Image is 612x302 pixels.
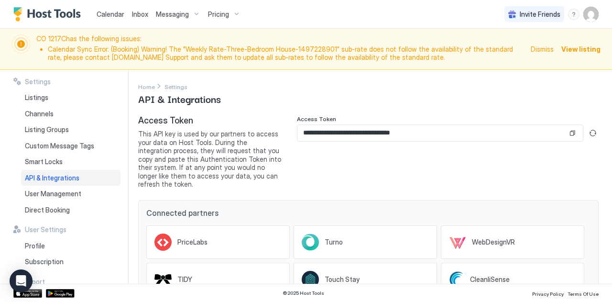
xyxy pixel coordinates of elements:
[441,225,584,259] a: WebDesignVR
[297,125,568,141] input: Input Field
[472,238,515,246] span: WebDesignVR
[568,9,579,20] div: menu
[532,291,564,297] span: Privacy Policy
[568,288,599,298] a: Terms Of Use
[25,157,63,166] span: Smart Locks
[177,275,192,284] span: TIDY
[156,10,189,19] span: Messaging
[21,138,120,154] a: Custom Message Tags
[325,275,360,284] span: Touch Stay
[583,7,599,22] div: User profile
[138,115,282,126] span: Access Token
[138,81,155,91] a: Home
[208,10,229,19] span: Pricing
[25,174,79,182] span: API & Integrations
[25,78,51,86] span: Settings
[138,130,282,189] span: This API key is used by our partners to access your data on Host Tools. During the integration pr...
[25,257,64,266] span: Subscription
[531,44,554,54] div: Dismiss
[138,91,221,106] span: API & Integrations
[25,93,48,102] span: Listings
[25,125,69,134] span: Listing Groups
[21,122,120,138] a: Listing Groups
[25,190,81,198] span: User Management
[283,290,324,296] span: © 2025 Host Tools
[21,106,120,122] a: Channels
[138,81,155,91] div: Breadcrumb
[25,278,45,286] span: Export
[294,263,437,296] a: Touch Stay
[21,154,120,170] a: Smart Locks
[587,127,599,139] button: Generate new token
[21,186,120,202] a: User Management
[36,34,525,64] span: CO 1217C has the following issues:
[48,45,525,62] li: Calendar Sync Error: (Booking) Warning! The "Weekly Rate-Three-Bedroom House-1497228901" sub-rate...
[21,254,120,270] a: Subscription
[132,9,148,19] a: Inbox
[10,269,33,292] div: Open Intercom Messenger
[520,10,560,19] span: Invite Friends
[13,289,42,298] a: App Store
[97,9,124,19] a: Calendar
[532,288,564,298] a: Privacy Policy
[164,81,187,91] div: Breadcrumb
[21,238,120,254] a: Profile
[325,238,343,246] span: Turno
[568,128,577,138] button: Copy
[13,7,85,22] a: Host Tools Logo
[132,10,148,18] span: Inbox
[21,170,120,186] a: API & Integrations
[21,89,120,106] a: Listings
[164,83,187,90] span: Settings
[97,10,124,18] span: Calendar
[25,225,66,234] span: User Settings
[146,208,590,218] span: Connected partners
[25,206,70,214] span: Direct Booking
[138,83,155,90] span: Home
[441,263,584,296] a: CleanliSense
[25,142,94,150] span: Custom Message Tags
[146,225,290,259] a: PriceLabs
[294,225,437,259] a: Turno
[25,242,45,250] span: Profile
[568,291,599,297] span: Terms Of Use
[561,44,601,54] div: View listing
[164,81,187,91] a: Settings
[177,238,208,246] span: PriceLabs
[21,202,120,218] a: Direct Booking
[297,115,336,123] span: Access Token
[146,263,290,296] a: TIDY
[46,289,75,298] a: Google Play Store
[470,275,510,284] span: CleanliSense
[25,110,54,118] span: Channels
